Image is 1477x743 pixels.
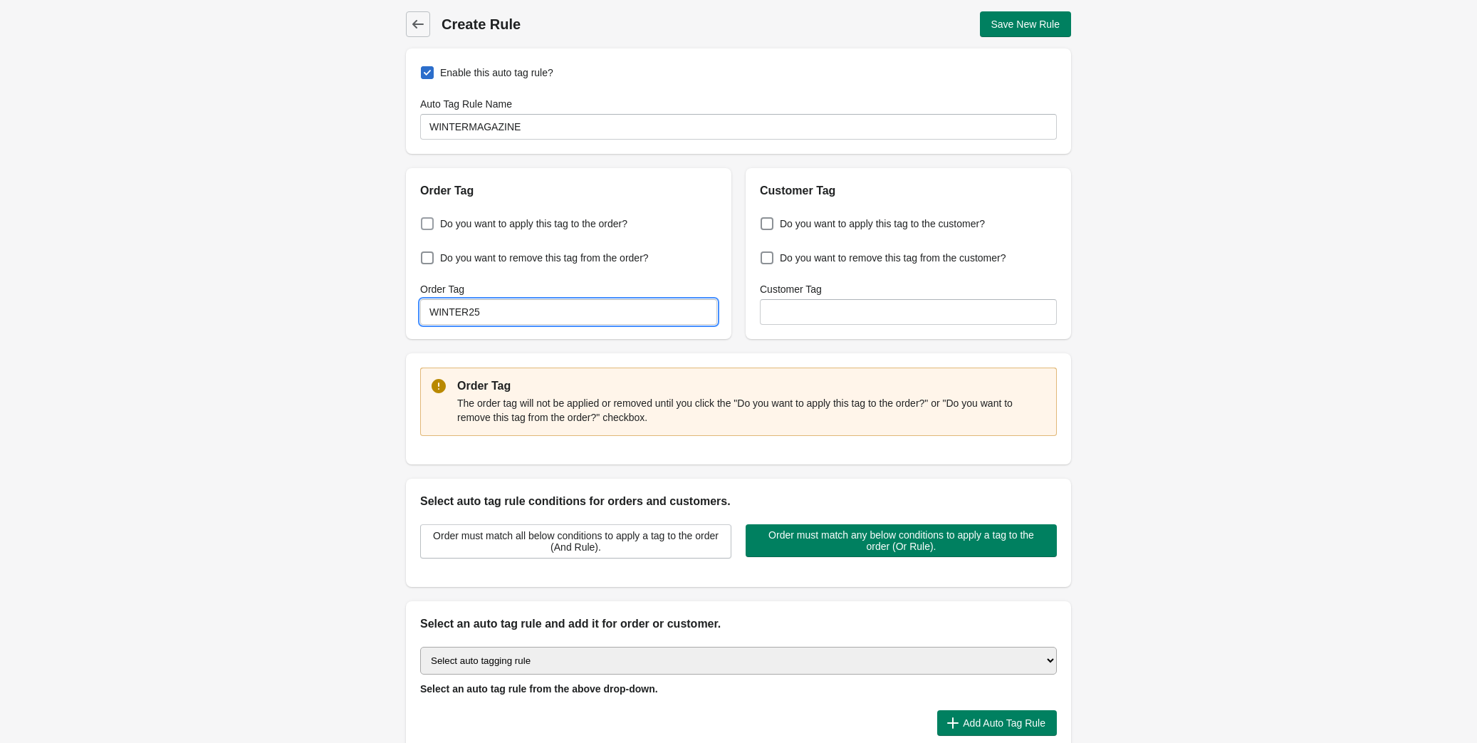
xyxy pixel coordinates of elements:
h2: Customer Tag [760,182,1057,199]
p: Order Tag [457,378,1045,395]
span: Do you want to apply this tag to the order? [440,217,627,231]
button: Order must match all below conditions to apply a tag to the order (And Rule). [420,524,731,558]
span: Save New Rule [991,19,1060,30]
span: Do you want to remove this tag from the order? [440,251,649,265]
label: Order Tag [420,282,464,296]
button: Add Auto Tag Rule [937,710,1057,736]
span: Add Auto Tag Rule [963,717,1045,729]
label: Auto Tag Rule Name [420,97,512,111]
span: Order must match all below conditions to apply a tag to the order (And Rule). [432,530,719,553]
button: Order must match any below conditions to apply a tag to the order (Or Rule). [746,524,1057,557]
h1: Create Rule [442,14,738,34]
span: Enable this auto tag rule? [440,66,553,80]
h2: Select an auto tag rule and add it for order or customer. [420,615,1057,633]
button: Save New Rule [980,11,1072,37]
span: Do you want to apply this tag to the customer? [780,217,985,231]
div: The order tag will not be applied or removed until you click the "Do you want to apply this tag t... [457,395,1045,426]
span: Select an auto tag rule from the above drop-down. [420,683,658,695]
span: Order must match any below conditions to apply a tag to the order (Or Rule). [757,529,1045,552]
span: Do you want to remove this tag from the customer? [780,251,1006,265]
h2: Select auto tag rule conditions for orders and customers. [420,493,1057,510]
label: Customer Tag [760,282,822,296]
h2: Order Tag [420,182,717,199]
